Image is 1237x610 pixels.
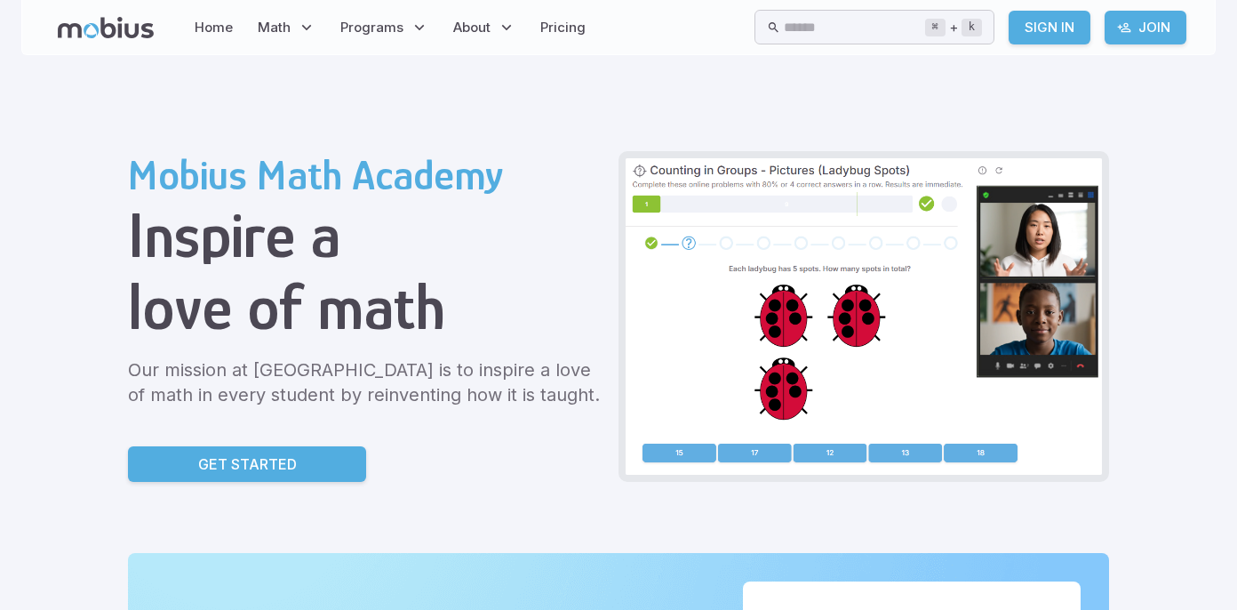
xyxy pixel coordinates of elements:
kbd: ⌘ [925,19,946,36]
a: Sign In [1009,11,1090,44]
a: Get Started [128,446,366,482]
p: Our mission at [GEOGRAPHIC_DATA] is to inspire a love of math in every student by reinventing how... [128,357,604,407]
a: Home [189,7,238,48]
kbd: k [962,19,982,36]
a: Pricing [535,7,591,48]
img: Grade 2 Class [626,158,1102,475]
p: Get Started [198,453,297,475]
span: Math [258,18,291,37]
a: Join [1105,11,1186,44]
h1: Inspire a [128,199,604,271]
h2: Mobius Math Academy [128,151,604,199]
span: Programs [340,18,403,37]
h1: love of math [128,271,604,343]
span: About [453,18,491,37]
div: + [925,17,982,38]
